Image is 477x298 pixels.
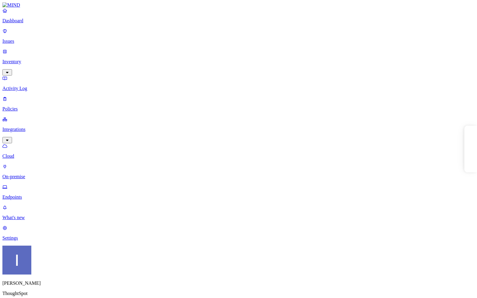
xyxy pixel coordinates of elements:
p: ThoughtSpot [2,291,475,296]
a: What's new [2,205,475,220]
a: Inventory [2,49,475,75]
a: Issues [2,28,475,44]
a: Policies [2,96,475,112]
p: On-premise [2,174,475,179]
p: Settings [2,235,475,241]
iframe: Marker.io feedback button [464,126,477,172]
img: Itai Schwartz [2,246,31,275]
p: Endpoints [2,194,475,200]
p: Inventory [2,59,475,64]
p: Integrations [2,127,475,132]
p: [PERSON_NAME] [2,281,475,286]
a: Dashboard [2,8,475,23]
a: MIND [2,2,475,8]
a: Cloud [2,143,475,159]
a: Endpoints [2,184,475,200]
p: Policies [2,106,475,112]
p: Cloud [2,154,475,159]
a: Integrations [2,116,475,142]
a: Settings [2,225,475,241]
a: Activity Log [2,76,475,91]
p: Issues [2,39,475,44]
a: On-premise [2,164,475,179]
img: MIND [2,2,20,8]
p: Dashboard [2,18,475,23]
p: Activity Log [2,86,475,91]
p: What's new [2,215,475,220]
